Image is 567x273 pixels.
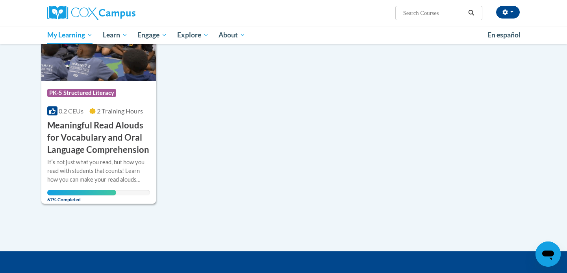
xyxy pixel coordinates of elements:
iframe: Button to launch messaging window [535,241,561,267]
span: 67% Completed [47,190,116,202]
span: Explore [177,30,209,40]
a: About [214,26,251,44]
a: Engage [132,26,172,44]
span: PK-5 Structured Literacy [47,89,116,97]
span: 0.2 CEUs [59,107,83,115]
span: En español [487,31,521,39]
span: Engage [137,30,167,40]
a: Learn [98,26,133,44]
span: About [219,30,245,40]
span: Learn [103,30,128,40]
button: Search [465,8,477,18]
button: Account Settings [496,6,520,19]
input: Search Courses [402,8,465,18]
a: En español [482,27,526,43]
div: Your progress [47,190,116,195]
a: Course LogoPK-5 Structured Literacy0.2 CEUs2 Training Hours Meaningful Read Alouds for Vocabulary... [41,1,156,204]
a: My Learning [42,26,98,44]
img: Cox Campus [47,6,135,20]
div: Itʹs not just what you read, but how you read with students that counts! Learn how you can make y... [47,158,150,184]
div: Main menu [35,26,532,44]
span: My Learning [47,30,93,40]
span: 2 Training Hours [97,107,143,115]
a: Cox Campus [47,6,197,20]
a: Explore [172,26,214,44]
h3: Meaningful Read Alouds for Vocabulary and Oral Language Comprehension [47,119,150,156]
